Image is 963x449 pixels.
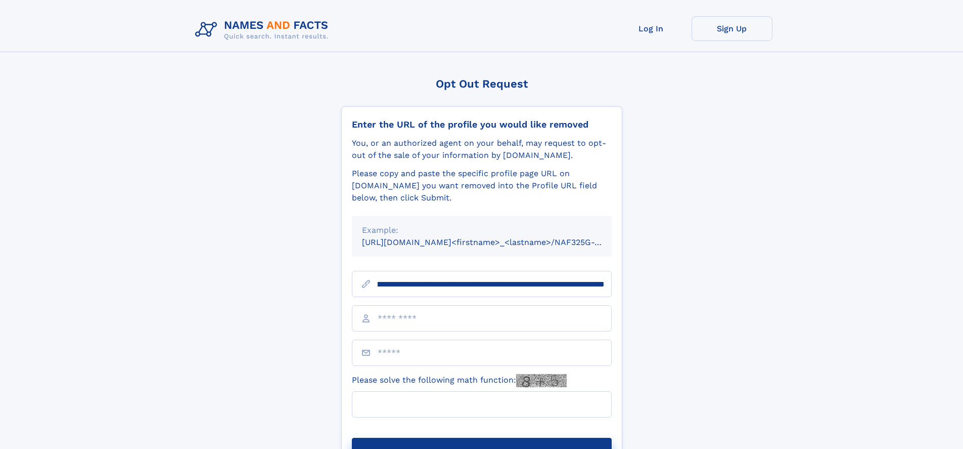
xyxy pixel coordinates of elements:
[352,137,612,161] div: You, or an authorized agent on your behalf, may request to opt-out of the sale of your informatio...
[611,16,692,41] a: Log In
[341,77,622,90] div: Opt Out Request
[352,168,612,204] div: Please copy and paste the specific profile page URL on [DOMAIN_NAME] you want removed into the Pr...
[352,119,612,130] div: Enter the URL of the profile you would like removed
[191,16,337,44] img: Logo Names and Facts
[362,224,602,236] div: Example:
[352,374,567,387] label: Please solve the following math function:
[362,237,631,247] small: [URL][DOMAIN_NAME]<firstname>_<lastname>/NAF325G-xxxxxxxx
[692,16,772,41] a: Sign Up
